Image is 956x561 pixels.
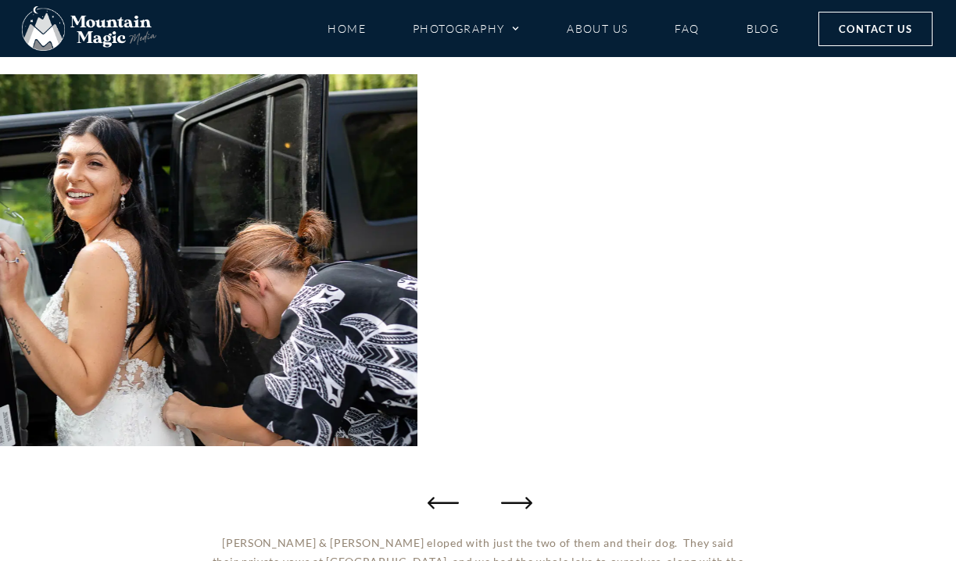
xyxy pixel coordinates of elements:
[567,15,628,42] a: About Us
[818,12,933,46] a: Contact Us
[747,15,779,42] a: Blog
[498,487,529,518] div: Next slide
[675,15,699,42] a: FAQ
[839,20,912,38] span: Contact Us
[328,15,779,42] nav: Menu
[413,15,520,42] a: Photography
[328,15,366,42] a: Home
[428,487,459,518] div: Previous slide
[22,6,156,52] img: Mountain Magic Media photography logo Crested Butte Photographer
